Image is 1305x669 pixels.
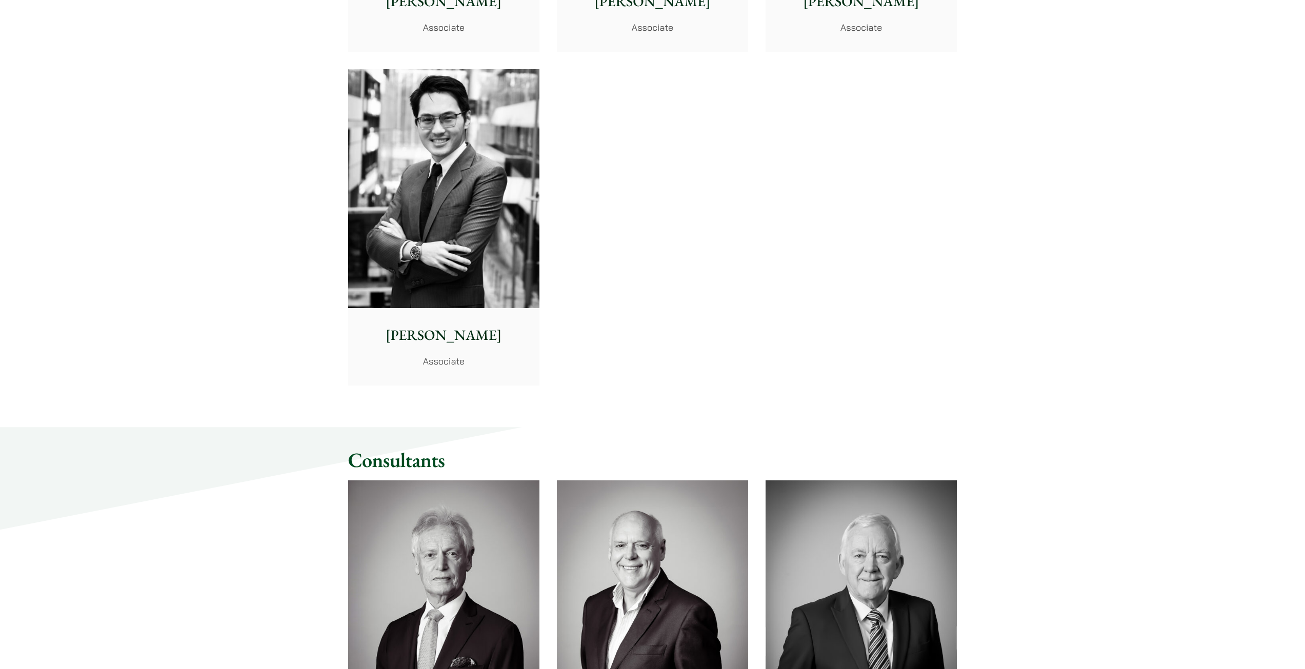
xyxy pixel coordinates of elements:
p: Associate [565,21,740,34]
a: [PERSON_NAME] Associate [348,69,539,386]
p: Associate [356,354,531,368]
h2: Consultants [348,448,957,472]
p: Associate [356,21,531,34]
p: Associate [774,21,949,34]
p: [PERSON_NAME] [356,325,531,346]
